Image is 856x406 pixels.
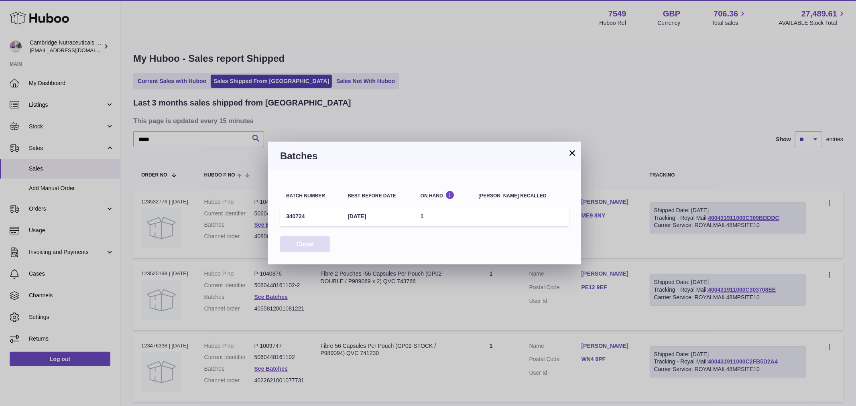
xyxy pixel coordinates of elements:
[348,193,408,199] div: Best before date
[479,193,563,199] div: [PERSON_NAME] recalled
[280,236,330,253] button: Close
[342,207,414,226] td: [DATE]
[567,148,577,158] button: ×
[415,207,473,226] td: 1
[280,150,569,162] h3: Batches
[421,191,467,198] div: On Hand
[280,207,342,226] td: 340724
[286,193,335,199] div: Batch number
